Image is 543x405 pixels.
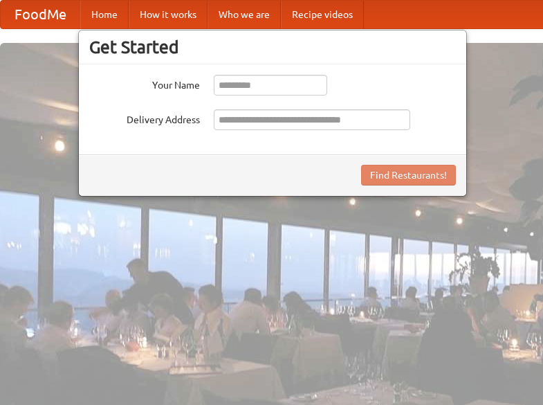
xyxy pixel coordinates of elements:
[361,165,456,186] button: Find Restaurants!
[89,75,200,92] label: Your Name
[129,1,208,28] a: How it works
[1,1,80,28] a: FoodMe
[89,37,456,57] h3: Get Started
[281,1,364,28] a: Recipe videos
[208,1,281,28] a: Who we are
[89,109,200,127] label: Delivery Address
[80,1,129,28] a: Home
